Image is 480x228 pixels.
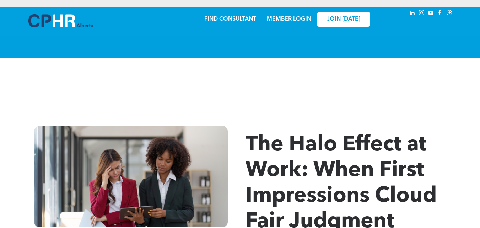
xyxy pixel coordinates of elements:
[427,9,435,18] a: youtube
[418,9,426,18] a: instagram
[436,9,444,18] a: facebook
[409,9,416,18] a: linkedin
[446,9,453,18] a: Social network
[204,16,256,22] a: FIND CONSULTANT
[317,12,370,27] a: JOIN [DATE]
[28,14,93,27] img: A blue and white logo for cp alberta
[327,16,360,23] span: JOIN [DATE]
[267,16,311,22] a: MEMBER LOGIN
